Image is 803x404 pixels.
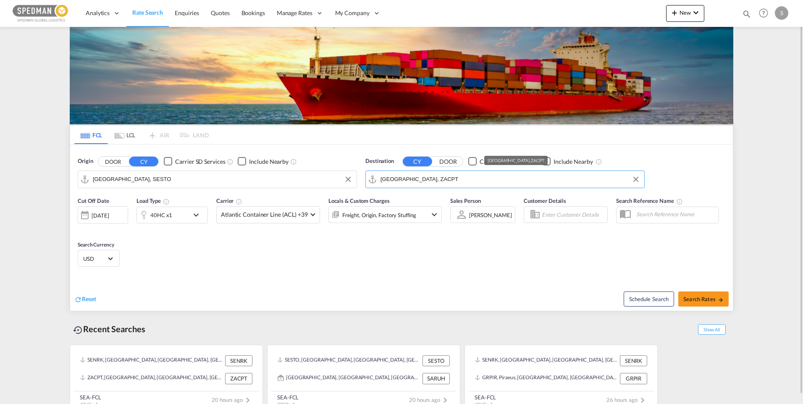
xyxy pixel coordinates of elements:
[429,210,439,220] md-icon: icon-chevron-down
[150,209,172,221] div: 40HC x1
[328,197,390,204] span: Locals & Custom Charges
[74,126,209,144] md-pagination-wrapper: Use the left and right arrow keys to navigate between tabs
[216,197,242,204] span: Carrier
[554,157,593,166] div: Include Nearby
[82,252,115,265] md-select: Select Currency: $ USDUnited States Dollar
[542,157,593,166] md-checkbox: Checkbox No Ink
[403,157,432,166] button: CY
[132,9,163,16] span: Rate Search
[78,171,357,188] md-input-container: Stockholm, SESTO
[78,223,84,234] md-datepicker: Select
[475,355,618,366] div: SENRK, Norrkoping, Sweden, Northern Europe, Europe
[475,373,618,384] div: GRPIR, Piraeus, Greece, Southern Europe, Europe
[381,173,640,186] input: Search by Port
[666,5,704,22] button: icon-plus 400-fgNewicon-chevron-down
[74,296,82,303] md-icon: icon-refresh
[742,9,751,22] div: icon-magnify
[212,396,253,403] span: 20 hours ago
[225,373,252,384] div: ZACPT
[136,197,170,204] span: Load Type
[468,209,513,221] md-select: Sales Person: Sven Sjostrand
[277,394,299,401] div: SEA-FCL
[488,156,544,165] div: [GEOGRAPHIC_DATA], ZACPT
[83,255,107,262] span: USD
[422,373,450,384] div: SARUH
[93,173,352,186] input: Search by Port
[80,355,223,366] div: SENRK, Norrkoping, Sweden, Northern Europe, Europe
[624,291,674,307] button: Note: By default Schedule search will only considerorigin ports, destination ports and cut off da...
[775,6,788,20] div: S
[238,157,289,166] md-checkbox: Checkbox No Ink
[191,210,205,220] md-icon: icon-chevron-down
[342,209,416,221] div: Freight Origin Factory Stuffing
[335,9,370,17] span: My Company
[78,157,93,165] span: Origin
[277,9,312,17] span: Manage Rates
[606,396,648,403] span: 26 hours ago
[211,9,229,16] span: Quotes
[108,126,142,144] md-tab-item: LCL
[450,197,481,204] span: Sales Person
[74,126,108,144] md-tab-item: FCL
[225,355,252,366] div: SENRK
[678,291,729,307] button: Search Ratesicon-arrow-right
[175,157,225,166] div: Carrier SD Services
[480,157,530,166] div: Carrier SD Services
[82,295,96,302] span: Reset
[542,208,605,221] input: Enter Customer Details
[70,27,733,124] img: LCL+%26+FCL+BACKGROUND.png
[227,158,234,165] md-icon: Unchecked: Search for CY (Container Yard) services for all selected carriers.Checked : Search for...
[241,9,265,16] span: Bookings
[74,295,96,304] div: icon-refreshReset
[433,157,463,166] button: DOOR
[632,208,719,220] input: Search Reference Name
[475,394,496,401] div: SEA-FCL
[342,173,354,186] button: Clear Input
[616,197,683,204] span: Search Reference Name
[78,206,128,224] div: [DATE]
[236,198,242,205] md-icon: The selected Trucker/Carrierwill be displayed in the rate results If the rates are from another f...
[70,320,149,338] div: Recent Searches
[669,8,680,18] md-icon: icon-plus 400-fg
[742,9,751,18] md-icon: icon-magnify
[80,394,101,401] div: SEA-FCL
[620,355,647,366] div: SENRK
[78,197,109,204] span: Cut Off Date
[718,297,724,303] md-icon: icon-arrow-right
[290,158,297,165] md-icon: Unchecked: Ignores neighbouring ports when fetching rates.Checked : Includes neighbouring ports w...
[328,206,442,223] div: Freight Origin Factory Stuffingicon-chevron-down
[756,6,775,21] div: Help
[422,355,450,366] div: SESTO
[278,373,420,384] div: SARUH, Riyadh, Saudi Arabia, Middle East, Middle East
[136,207,208,223] div: 40HC x1icon-chevron-down
[73,325,83,335] md-icon: icon-backup-restore
[221,210,308,219] span: Atlantic Container Line (ACL) +39
[70,144,733,311] div: Origin DOOR CY Checkbox No InkUnchecked: Search for CY (Container Yard) services for all selected...
[98,157,128,166] button: DOOR
[86,9,110,17] span: Analytics
[620,373,647,384] div: GRPIR
[163,198,170,205] md-icon: icon-information-outline
[683,296,724,302] span: Search Rates
[669,9,701,16] span: New
[524,197,566,204] span: Customer Details
[365,157,394,165] span: Destination
[80,373,223,384] div: ZACPT, Cape Town, South Africa, Southern Africa, Africa
[630,173,642,186] button: Clear Input
[78,241,114,248] span: Search Currency
[129,157,158,166] button: CY
[468,157,530,166] md-checkbox: Checkbox No Ink
[756,6,771,20] span: Help
[92,212,109,219] div: [DATE]
[278,355,420,366] div: SESTO, Stockholm, Sweden, Northern Europe, Europe
[596,158,602,165] md-icon: Unchecked: Ignores neighbouring ports when fetching rates.Checked : Includes neighbouring ports w...
[175,9,199,16] span: Enquiries
[409,396,450,403] span: 20 hours ago
[249,157,289,166] div: Include Nearby
[676,198,683,205] md-icon: Your search will be saved by the below given name
[366,171,644,188] md-input-container: Cape Town, ZACPT
[469,212,512,218] div: [PERSON_NAME]
[164,157,225,166] md-checkbox: Checkbox No Ink
[698,324,726,335] span: Show All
